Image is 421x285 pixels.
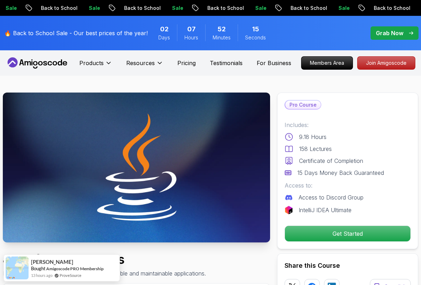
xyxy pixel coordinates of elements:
[60,272,81,278] a: ProveSource
[31,266,45,271] span: Bought
[252,24,259,34] span: 15 Seconds
[285,121,411,129] p: Includes:
[160,24,169,34] span: 2 Days
[368,5,416,12] p: Back to School
[299,206,352,214] p: IntelliJ IDEA Ultimate
[376,29,403,37] p: Grab Now
[158,34,170,41] span: Days
[285,5,333,12] p: Back to School
[126,59,155,67] p: Resources
[285,181,411,190] p: Access to:
[333,5,355,12] p: Sale
[126,59,163,73] button: Resources
[245,34,266,41] span: Seconds
[184,34,198,41] span: Hours
[46,266,104,271] a: Amigoscode PRO Membership
[301,57,353,69] p: Members Area
[297,169,384,177] p: 15 Days Money Back Guaranteed
[31,272,53,278] span: 13 hours ago
[177,59,196,67] a: Pricing
[299,193,364,202] p: Access to Discord Group
[357,56,415,70] a: Join Amigoscode
[6,256,29,279] img: provesource social proof notification image
[285,226,410,241] p: Get Started
[35,5,83,12] p: Back to School
[31,259,73,265] span: [PERSON_NAME]
[213,34,231,41] span: Minutes
[285,226,411,242] button: Get Started
[250,5,272,12] p: Sale
[299,145,332,153] p: 158 Lectures
[301,56,353,70] a: Members Area
[285,101,321,109] p: Pro Course
[358,57,415,69] p: Join Amigoscode
[3,93,270,242] img: java-for-developers_thumbnail
[202,5,250,12] p: Back to School
[299,157,363,165] p: Certificate of Completion
[187,24,196,34] span: 7 Hours
[218,24,226,34] span: 52 Minutes
[118,5,166,12] p: Back to School
[79,59,112,73] button: Products
[285,261,411,271] h2: Share this Course
[285,206,293,214] img: jetbrains logo
[166,5,189,12] p: Sale
[4,29,148,37] p: 🔥 Back to School Sale - Our best prices of the year!
[3,252,206,266] h1: Java for Developers
[83,5,106,12] p: Sale
[299,133,327,141] p: 9.18 Hours
[210,59,243,67] a: Testimonials
[257,59,291,67] a: For Business
[3,269,206,278] p: Learn advanced Java concepts to build scalable and maintainable applications.
[79,59,104,67] p: Products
